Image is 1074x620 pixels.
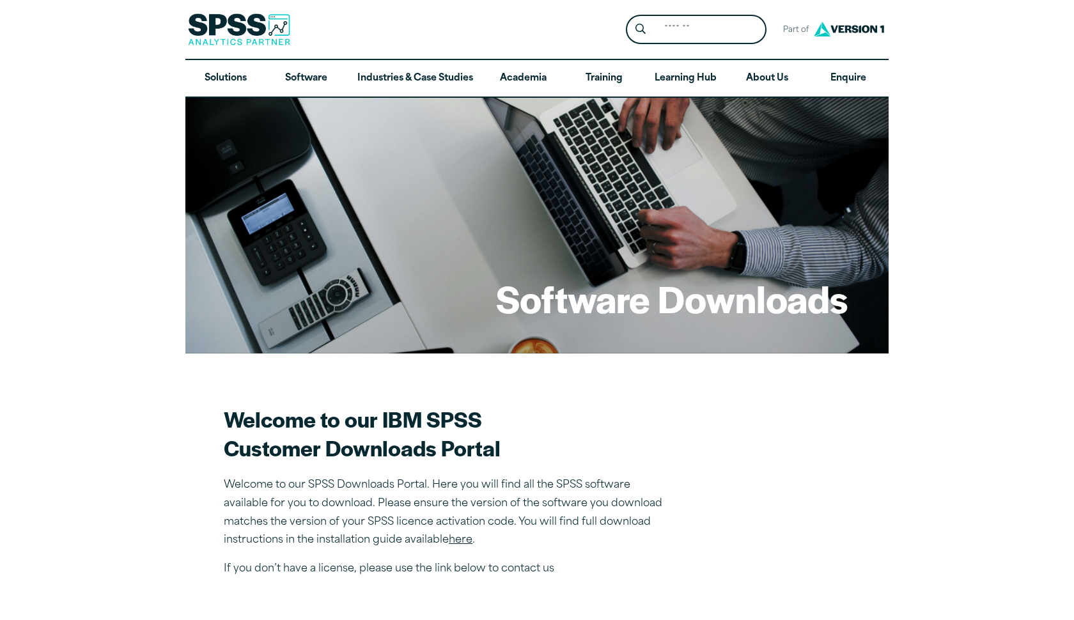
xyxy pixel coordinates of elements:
[635,24,646,35] svg: Search magnifying glass icon
[777,21,811,40] span: Part of
[185,60,266,97] a: Solutions
[266,60,346,97] a: Software
[224,476,671,550] p: Welcome to our SPSS Downloads Portal. Here you will find all the SPSS software available for you ...
[449,535,472,545] a: here
[629,18,653,42] button: Search magnifying glass icon
[185,60,889,97] nav: Desktop version of site main menu
[224,560,671,578] p: If you don’t have a license, please use the link below to contact us
[496,274,848,323] h1: Software Downloads
[188,13,290,45] img: SPSS Analytics Partner
[811,17,887,41] img: Version1 Logo
[483,60,564,97] a: Academia
[644,60,727,97] a: Learning Hub
[727,60,807,97] a: About Us
[347,60,483,97] a: Industries & Case Studies
[224,405,671,462] h2: Welcome to our IBM SPSS Customer Downloads Portal
[564,60,644,97] a: Training
[626,15,767,45] form: Site Header Search Form
[808,60,889,97] a: Enquire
